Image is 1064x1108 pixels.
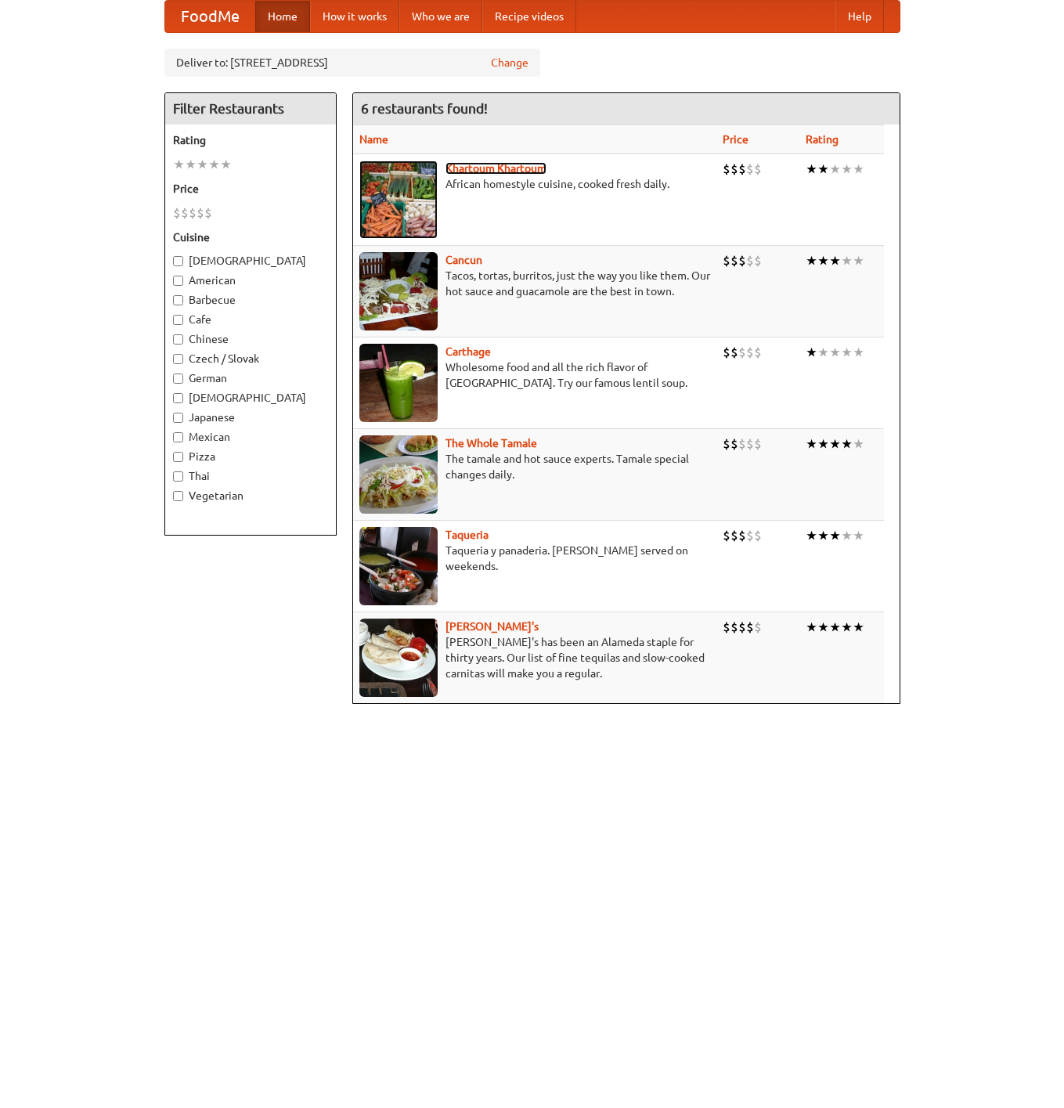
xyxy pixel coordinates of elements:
[173,471,183,482] input: Thai
[853,435,864,453] li: ★
[746,527,754,544] li: $
[806,527,817,544] li: ★
[754,161,762,178] li: $
[173,413,183,423] input: Japanese
[359,268,710,299] p: Tacos, tortas, burritos, just the way you like them. Our hot sauce and guacamole are the best in ...
[359,527,438,605] img: taqueria.jpg
[853,161,864,178] li: ★
[723,161,730,178] li: $
[173,370,328,386] label: German
[197,156,208,173] li: ★
[173,156,185,173] li: ★
[173,292,328,308] label: Barbecue
[841,435,853,453] li: ★
[204,204,212,222] li: $
[841,344,853,361] li: ★
[359,252,438,330] img: cancun.jpg
[754,527,762,544] li: $
[445,437,537,449] a: The Whole Tamale
[173,432,183,442] input: Mexican
[738,527,746,544] li: $
[723,344,730,361] li: $
[208,156,220,173] li: ★
[738,435,746,453] li: $
[173,410,328,425] label: Japanese
[491,55,528,70] a: Change
[173,295,183,305] input: Barbecue
[359,359,710,391] p: Wholesome food and all the rich flavor of [GEOGRAPHIC_DATA]. Try our famous lentil soup.
[853,527,864,544] li: ★
[197,204,204,222] li: $
[173,272,328,288] label: American
[445,529,489,541] a: Taqueria
[817,435,829,453] li: ★
[746,252,754,269] li: $
[829,527,841,544] li: ★
[730,527,738,544] li: $
[738,619,746,636] li: $
[835,1,884,32] a: Help
[173,132,328,148] h5: Rating
[482,1,576,32] a: Recipe videos
[817,344,829,361] li: ★
[173,393,183,403] input: [DEMOGRAPHIC_DATA]
[173,468,328,484] label: Thai
[359,619,438,697] img: pedros.jpg
[817,252,829,269] li: ★
[173,491,183,501] input: Vegetarian
[806,619,817,636] li: ★
[173,488,328,503] label: Vegetarian
[361,101,488,116] ng-pluralize: 6 restaurants found!
[754,252,762,269] li: $
[173,334,183,345] input: Chinese
[173,449,328,464] label: Pizza
[723,435,730,453] li: $
[173,256,183,266] input: [DEMOGRAPHIC_DATA]
[754,619,762,636] li: $
[173,253,328,269] label: [DEMOGRAPHIC_DATA]
[359,176,710,192] p: African homestyle cuisine, cooked fresh daily.
[359,133,388,146] a: Name
[173,229,328,245] h5: Cuisine
[173,351,328,366] label: Czech / Slovak
[445,162,546,175] b: Khartoum Khartoum
[841,252,853,269] li: ★
[730,161,738,178] li: $
[164,49,540,77] div: Deliver to: [STREET_ADDRESS]
[841,161,853,178] li: ★
[853,619,864,636] li: ★
[445,254,482,266] b: Cancun
[754,344,762,361] li: $
[841,619,853,636] li: ★
[255,1,310,32] a: Home
[738,252,746,269] li: $
[173,331,328,347] label: Chinese
[806,133,839,146] a: Rating
[173,312,328,327] label: Cafe
[829,161,841,178] li: ★
[841,527,853,544] li: ★
[359,634,710,681] p: [PERSON_NAME]'s has been an Alameda staple for thirty years. Our list of fine tequilas and slow-c...
[445,620,539,633] a: [PERSON_NAME]'s
[853,344,864,361] li: ★
[173,354,183,364] input: Czech / Slovak
[746,619,754,636] li: $
[723,619,730,636] li: $
[165,93,336,125] h4: Filter Restaurants
[738,161,746,178] li: $
[829,252,841,269] li: ★
[730,344,738,361] li: $
[817,619,829,636] li: ★
[806,252,817,269] li: ★
[185,156,197,173] li: ★
[173,374,183,384] input: German
[829,619,841,636] li: ★
[806,435,817,453] li: ★
[445,345,491,358] a: Carthage
[746,161,754,178] li: $
[746,435,754,453] li: $
[730,619,738,636] li: $
[310,1,399,32] a: How it works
